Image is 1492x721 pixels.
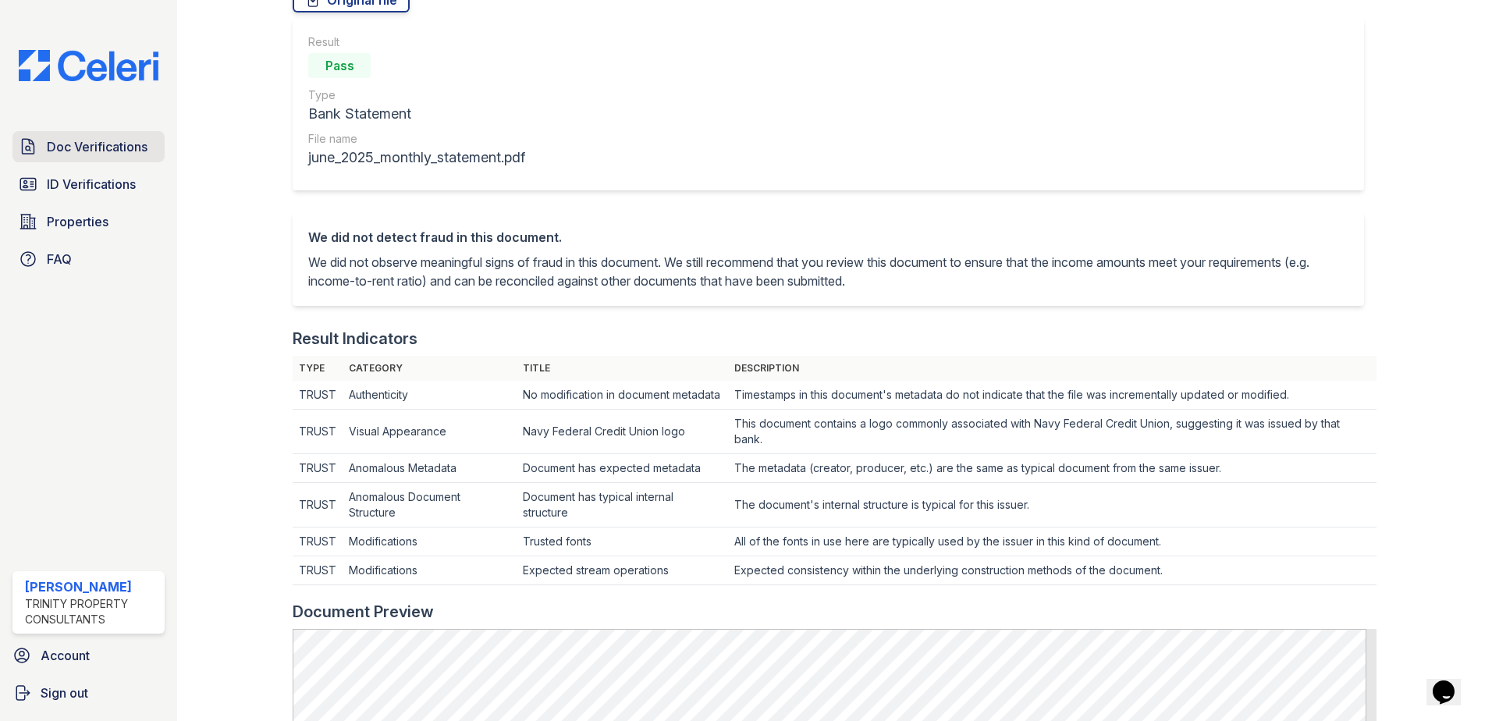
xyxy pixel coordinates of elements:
[293,328,417,350] div: Result Indicators
[517,356,728,381] th: Title
[25,596,158,627] div: Trinity Property Consultants
[517,556,728,585] td: Expected stream operations
[293,381,343,410] td: TRUST
[728,381,1377,410] td: Timestamps in this document's metadata do not indicate that the file was incrementally updated or...
[308,87,525,103] div: Type
[343,483,517,527] td: Anomalous Document Structure
[12,131,165,162] a: Doc Verifications
[293,601,434,623] div: Document Preview
[293,527,343,556] td: TRUST
[343,356,517,381] th: Category
[308,34,525,50] div: Result
[517,527,728,556] td: Trusted fonts
[343,454,517,483] td: Anomalous Metadata
[343,381,517,410] td: Authenticity
[517,454,728,483] td: Document has expected metadata
[517,483,728,527] td: Document has typical internal structure
[343,527,517,556] td: Modifications
[728,454,1377,483] td: The metadata (creator, producer, etc.) are the same as typical document from the same issuer.
[47,137,147,156] span: Doc Verifications
[47,175,136,194] span: ID Verifications
[6,640,171,671] a: Account
[517,410,728,454] td: Navy Federal Credit Union logo
[6,50,171,81] img: CE_Logo_Blue-a8612792a0a2168367f1c8372b55b34899dd931a85d93a1a3d3e32e68fde9ad4.png
[25,577,158,596] div: [PERSON_NAME]
[293,410,343,454] td: TRUST
[517,381,728,410] td: No modification in document metadata
[41,646,90,665] span: Account
[308,103,525,125] div: Bank Statement
[308,228,1348,247] div: We did not detect fraud in this document.
[728,483,1377,527] td: The document's internal structure is typical for this issuer.
[293,356,343,381] th: Type
[293,556,343,585] td: TRUST
[12,169,165,200] a: ID Verifications
[728,356,1377,381] th: Description
[728,410,1377,454] td: This document contains a logo commonly associated with Navy Federal Credit Union, suggesting it w...
[6,677,171,709] a: Sign out
[1426,659,1476,705] iframe: chat widget
[308,253,1348,290] p: We did not observe meaningful signs of fraud in this document. We still recommend that you review...
[728,527,1377,556] td: All of the fonts in use here are typically used by the issuer in this kind of document.
[308,131,525,147] div: File name
[41,684,88,702] span: Sign out
[343,556,517,585] td: Modifications
[47,250,72,268] span: FAQ
[308,147,525,169] div: june_2025_monthly_statement.pdf
[293,483,343,527] td: TRUST
[12,243,165,275] a: FAQ
[343,410,517,454] td: Visual Appearance
[12,206,165,237] a: Properties
[293,454,343,483] td: TRUST
[728,556,1377,585] td: Expected consistency within the underlying construction methods of the document.
[47,212,108,231] span: Properties
[308,53,371,78] div: Pass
